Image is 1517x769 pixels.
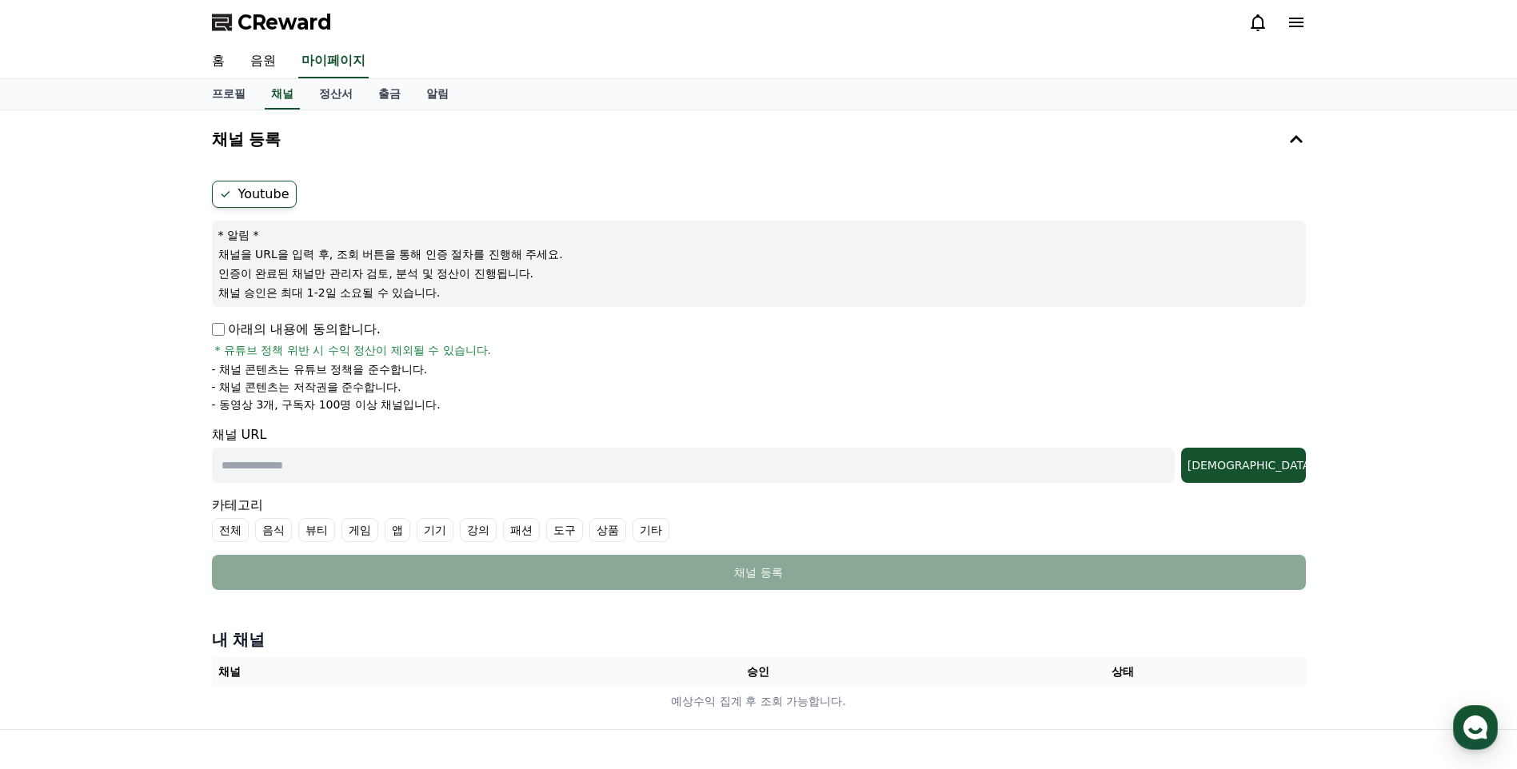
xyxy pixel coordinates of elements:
span: 설정 [247,531,266,544]
label: 기타 [633,518,669,542]
a: CReward [212,10,332,35]
label: 전체 [212,518,249,542]
a: 채널 [265,79,300,110]
label: 도구 [546,518,583,542]
a: 정산서 [306,79,365,110]
label: 앱 [385,518,410,542]
p: - 채널 콘텐츠는 저작권을 준수합니다. [212,379,401,395]
span: * 유튜브 정책 위반 시 수익 정산이 제외될 수 있습니다. [215,342,492,358]
th: 승인 [576,657,940,687]
span: CReward [238,10,332,35]
a: 출금 [365,79,413,110]
label: Youtube [212,181,297,208]
label: 기기 [417,518,453,542]
a: 설정 [206,507,307,547]
p: 채널을 URL을 입력 후, 조회 버튼을 통해 인증 절차를 진행해 주세요. [218,246,1299,262]
p: 인증이 완료된 채널만 관리자 검토, 분석 및 정산이 진행됩니다. [218,265,1299,281]
button: [DEMOGRAPHIC_DATA] [1181,448,1306,483]
h4: 내 채널 [212,628,1306,651]
div: [DEMOGRAPHIC_DATA] [1188,457,1299,473]
th: 채널 [212,657,577,687]
a: 알림 [413,79,461,110]
label: 게임 [341,518,378,542]
div: 채널 URL [212,425,1306,483]
label: 음식 [255,518,292,542]
span: 대화 [146,532,166,544]
p: 아래의 내용에 동의합니다. [212,320,381,339]
label: 상품 [589,518,626,542]
a: 프로필 [199,79,258,110]
h4: 채널 등록 [212,130,281,148]
label: 강의 [460,518,497,542]
button: 채널 등록 [206,117,1312,161]
a: 음원 [238,45,289,78]
button: 채널 등록 [212,555,1306,590]
a: 홈 [5,507,106,547]
a: 마이페이지 [298,45,369,78]
td: 예상수익 집계 후 조회 가능합니다. [212,687,1306,716]
p: - 동영상 3개, 구독자 100명 이상 채널입니다. [212,396,441,412]
div: 채널 등록 [244,564,1274,580]
div: 카테고리 [212,496,1306,542]
th: 상태 [940,657,1305,687]
span: 홈 [50,531,60,544]
label: 뷰티 [298,518,335,542]
p: - 채널 콘텐츠는 유튜브 정책을 준수합니다. [212,361,428,377]
a: 홈 [199,45,238,78]
p: 채널 승인은 최대 1-2일 소요될 수 있습니다. [218,285,1299,301]
a: 대화 [106,507,206,547]
label: 패션 [503,518,540,542]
